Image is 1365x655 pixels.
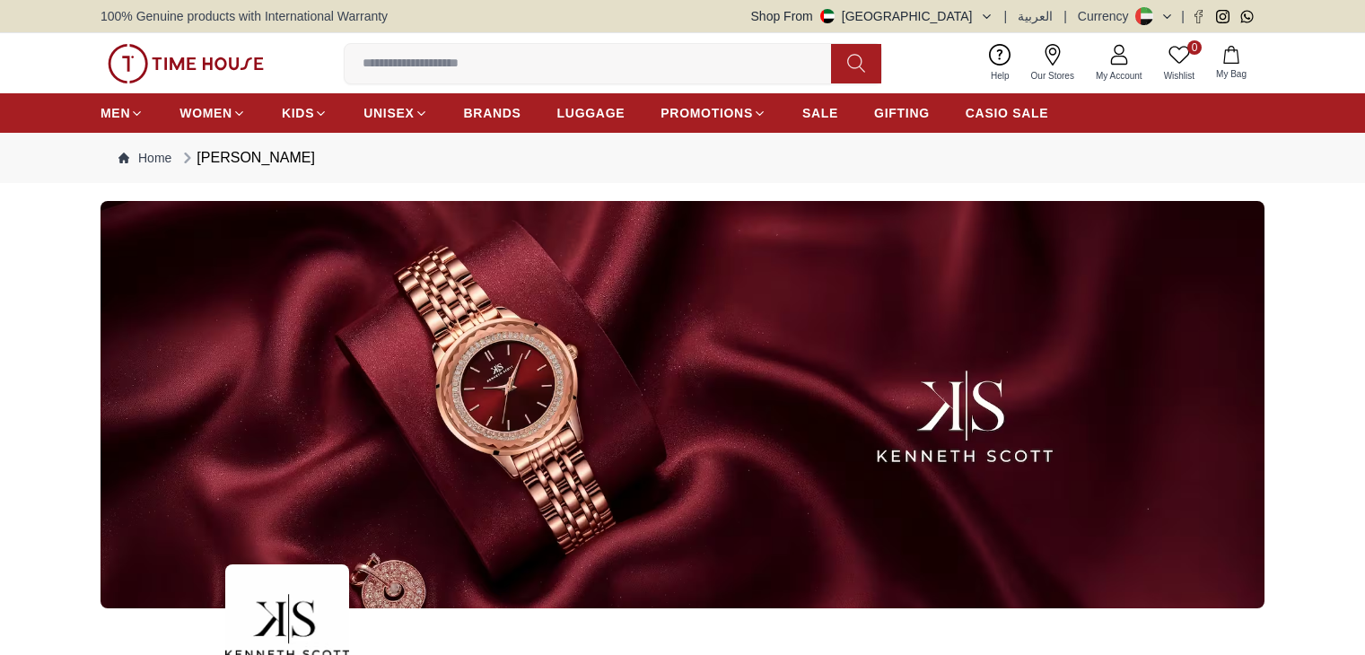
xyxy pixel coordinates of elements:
[661,97,766,129] a: PROMOTIONS
[1063,7,1067,25] span: |
[966,97,1049,129] a: CASIO SALE
[282,97,328,129] a: KIDS
[980,40,1020,86] a: Help
[101,104,130,122] span: MEN
[1024,69,1081,83] span: Our Stores
[464,97,521,129] a: BRANDS
[1187,40,1202,55] span: 0
[1153,40,1205,86] a: 0Wishlist
[363,97,427,129] a: UNISEX
[1205,42,1257,84] button: My Bag
[101,201,1264,608] img: ...
[802,97,838,129] a: SALE
[1020,40,1085,86] a: Our Stores
[1192,10,1205,23] a: Facebook
[1240,10,1254,23] a: Whatsapp
[1181,7,1185,25] span: |
[101,97,144,129] a: MEN
[802,104,838,122] span: SALE
[1209,67,1254,81] span: My Bag
[874,97,930,129] a: GIFTING
[874,104,930,122] span: GIFTING
[751,7,993,25] button: Shop From[GEOGRAPHIC_DATA]
[179,104,232,122] span: WOMEN
[1089,69,1150,83] span: My Account
[1078,7,1136,25] div: Currency
[464,104,521,122] span: BRANDS
[661,104,753,122] span: PROMOTIONS
[1157,69,1202,83] span: Wishlist
[179,97,246,129] a: WOMEN
[820,9,835,23] img: United Arab Emirates
[1216,10,1229,23] a: Instagram
[1018,7,1053,25] button: العربية
[101,133,1264,183] nav: Breadcrumb
[557,97,626,129] a: LUGGAGE
[557,104,626,122] span: LUGGAGE
[282,104,314,122] span: KIDS
[108,44,264,83] img: ...
[101,7,388,25] span: 100% Genuine products with International Warranty
[118,149,171,167] a: Home
[363,104,414,122] span: UNISEX
[984,69,1017,83] span: Help
[179,147,315,169] div: [PERSON_NAME]
[966,104,1049,122] span: CASIO SALE
[1004,7,1008,25] span: |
